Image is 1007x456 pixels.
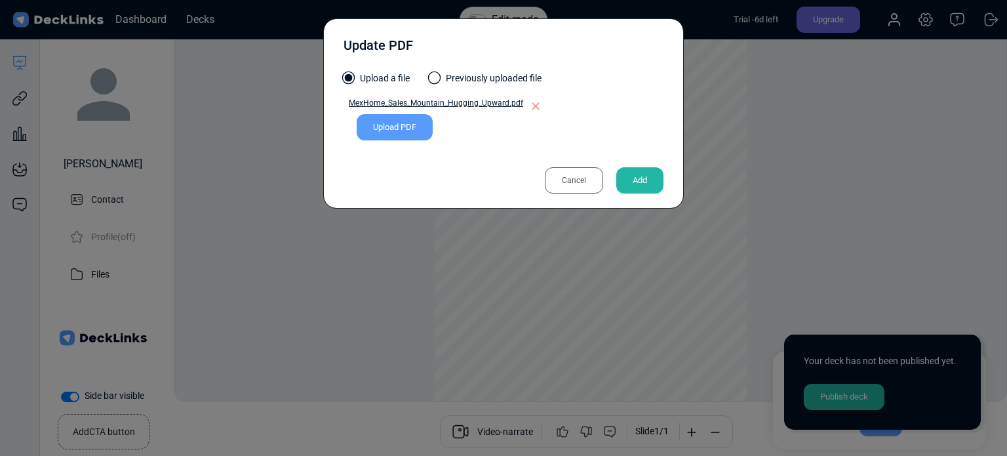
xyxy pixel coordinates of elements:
div: Update PDF [344,35,413,62]
a: MexHome_Sales_Mountain_Hugging_Upward.pdf [344,97,523,114]
label: Previously uploaded file [429,72,542,92]
div: Upload PDF [357,114,433,140]
div: Cancel [545,167,603,194]
label: Upload a file [344,72,410,92]
div: Add [616,167,663,194]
